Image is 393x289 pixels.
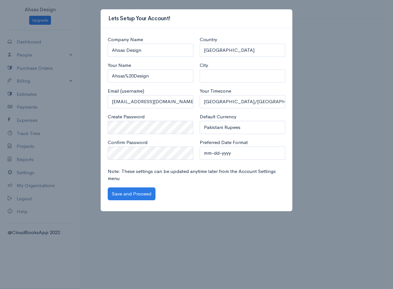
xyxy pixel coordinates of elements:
[108,62,131,69] label: Your Name
[108,187,155,201] button: Save and Proceed
[200,113,236,121] label: Default Currency
[200,139,248,146] label: Preferred Date Format
[200,62,208,69] label: City
[108,14,171,23] h3: Lets Setup Your Account!
[108,113,145,121] label: Create Password
[108,87,144,95] label: Email (username)
[108,36,143,43] label: Company Name
[200,87,231,95] label: Your Timezone
[108,168,285,182] p: Note: These settings can be updated anytime later from the Account Settings menu
[108,139,147,146] label: Confirm Password
[200,36,217,43] label: Country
